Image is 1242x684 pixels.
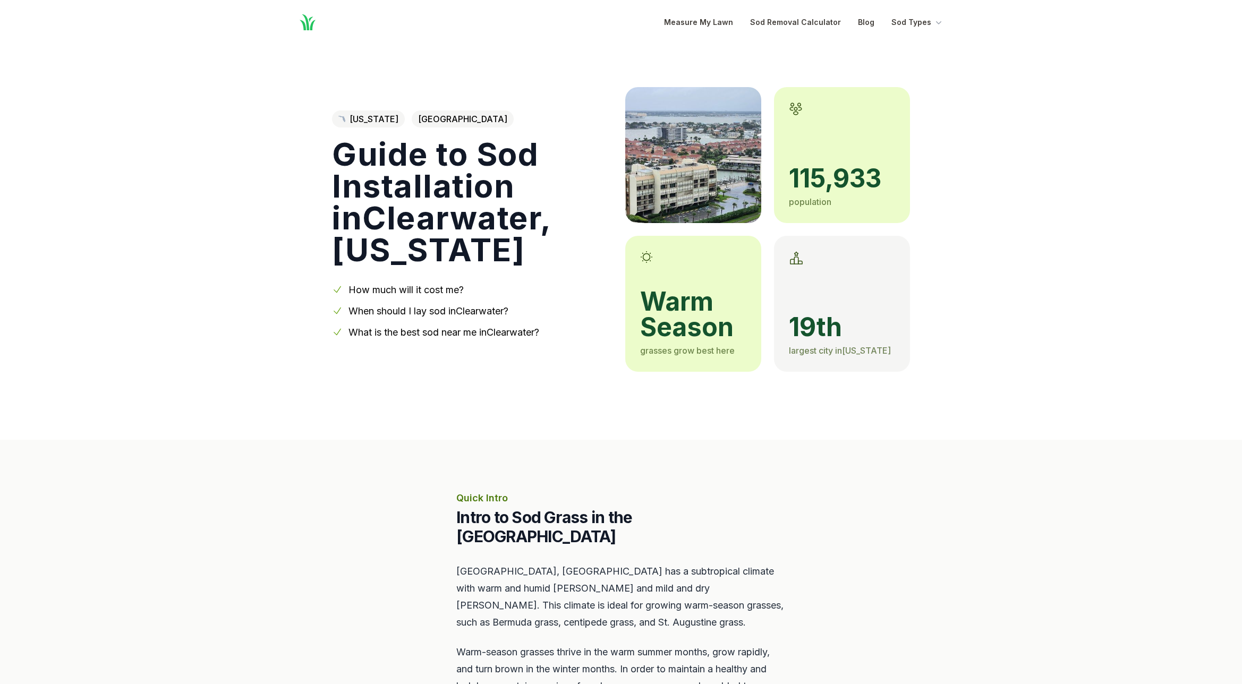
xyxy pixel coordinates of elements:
span: population [789,196,831,207]
p: [GEOGRAPHIC_DATA], [GEOGRAPHIC_DATA] has a subtropical climate with warm and humid [PERSON_NAME] ... [456,563,786,631]
img: Florida state outline [338,116,345,123]
h2: Intro to Sod Grass in the [GEOGRAPHIC_DATA] [456,508,786,546]
a: Measure My Lawn [664,16,733,29]
span: largest city in [US_STATE] [789,345,891,356]
span: warm season [640,289,746,340]
a: Blog [858,16,874,29]
img: A picture of Clearwater [625,87,761,223]
span: grasses grow best here [640,345,735,356]
a: [US_STATE] [332,110,405,127]
a: How much will it cost me? [348,284,464,295]
a: What is the best sod near me inClearwater? [348,327,539,338]
button: Sod Types [891,16,944,29]
p: Quick Intro [456,491,786,506]
span: [GEOGRAPHIC_DATA] [412,110,514,127]
span: 19th [789,314,895,340]
a: Sod Removal Calculator [750,16,841,29]
span: 115,933 [789,166,895,191]
a: When should I lay sod inClearwater? [348,305,508,317]
h1: Guide to Sod Installation in Clearwater , [US_STATE] [332,138,608,266]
